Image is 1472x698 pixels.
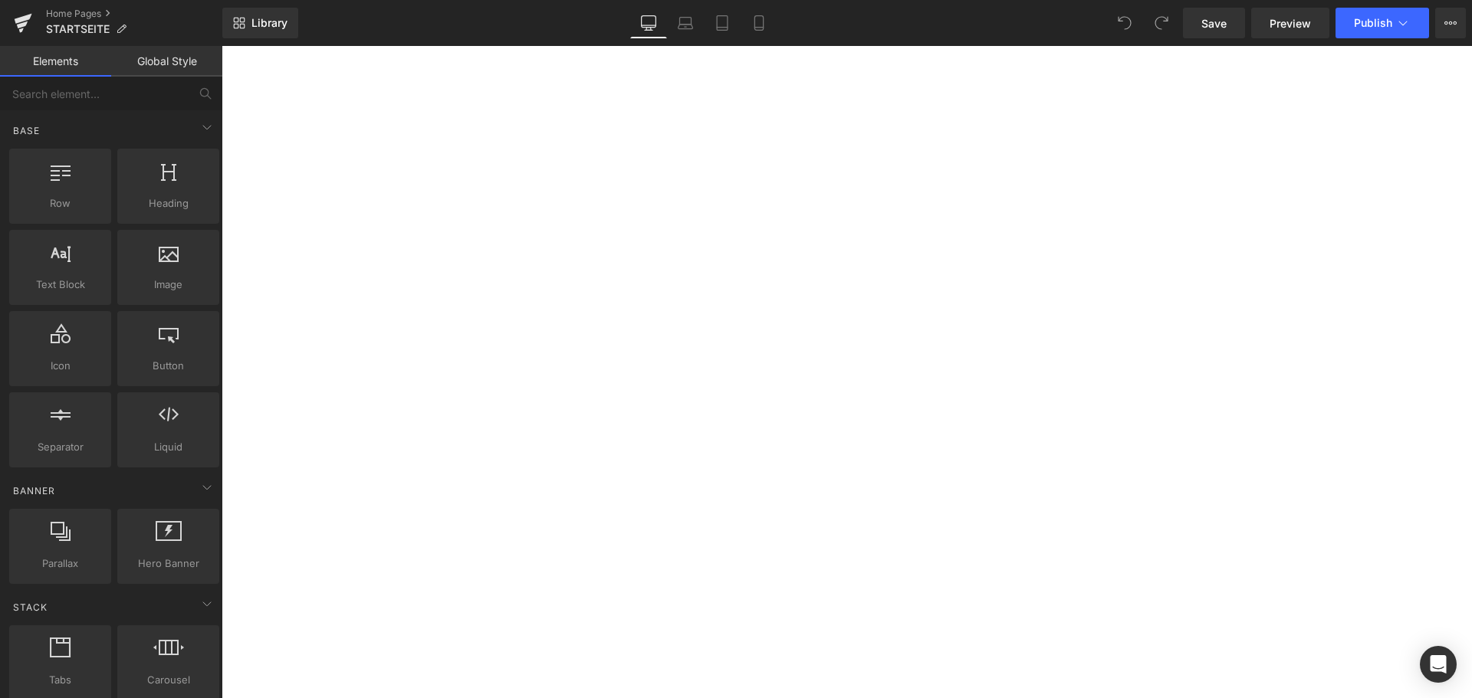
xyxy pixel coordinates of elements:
button: Undo [1109,8,1140,38]
a: New Library [222,8,298,38]
span: Preview [1270,15,1311,31]
a: Preview [1251,8,1329,38]
a: Home Pages [46,8,222,20]
span: Library [251,16,287,30]
span: Icon [14,358,107,374]
span: Text Block [14,277,107,293]
span: Stack [11,600,49,614]
span: Row [14,195,107,211]
span: Hero Banner [122,555,215,572]
span: Carousel [122,672,215,688]
span: Image [122,277,215,293]
a: Laptop [667,8,704,38]
span: STARTSEITE [46,23,110,35]
a: Mobile [741,8,777,38]
span: Separator [14,439,107,455]
a: Tablet [704,8,741,38]
button: Redo [1146,8,1177,38]
div: Open Intercom Messenger [1420,646,1457,683]
a: Desktop [630,8,667,38]
span: Parallax [14,555,107,572]
span: Tabs [14,672,107,688]
button: Publish [1336,8,1429,38]
span: Liquid [122,439,215,455]
span: Heading [122,195,215,211]
span: Base [11,123,41,138]
span: Save [1201,15,1227,31]
span: Button [122,358,215,374]
span: Banner [11,483,57,498]
span: Publish [1354,17,1392,29]
button: More [1435,8,1466,38]
a: Global Style [111,46,222,77]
